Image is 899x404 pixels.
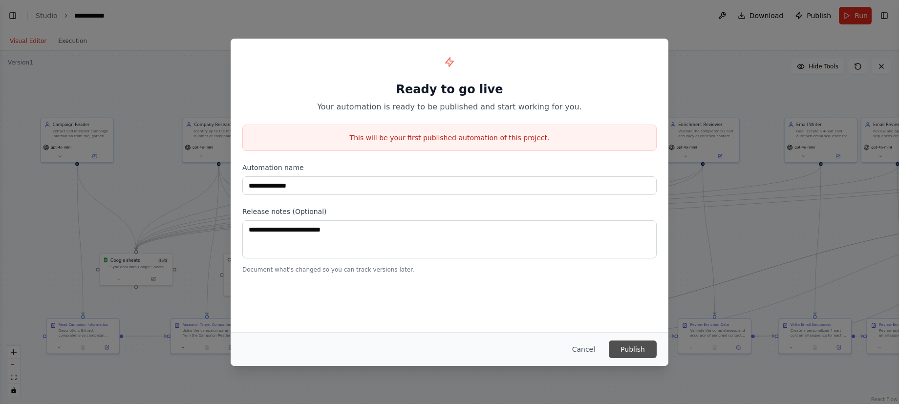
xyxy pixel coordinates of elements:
[242,207,657,216] label: Release notes (Optional)
[564,340,603,358] button: Cancel
[243,133,656,143] p: This will be your first published automation of this project.
[242,266,657,274] p: Document what's changed so you can track versions later.
[242,82,657,97] h1: Ready to go live
[242,101,657,113] p: Your automation is ready to be published and start working for you.
[609,340,657,358] button: Publish
[242,163,657,172] label: Automation name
